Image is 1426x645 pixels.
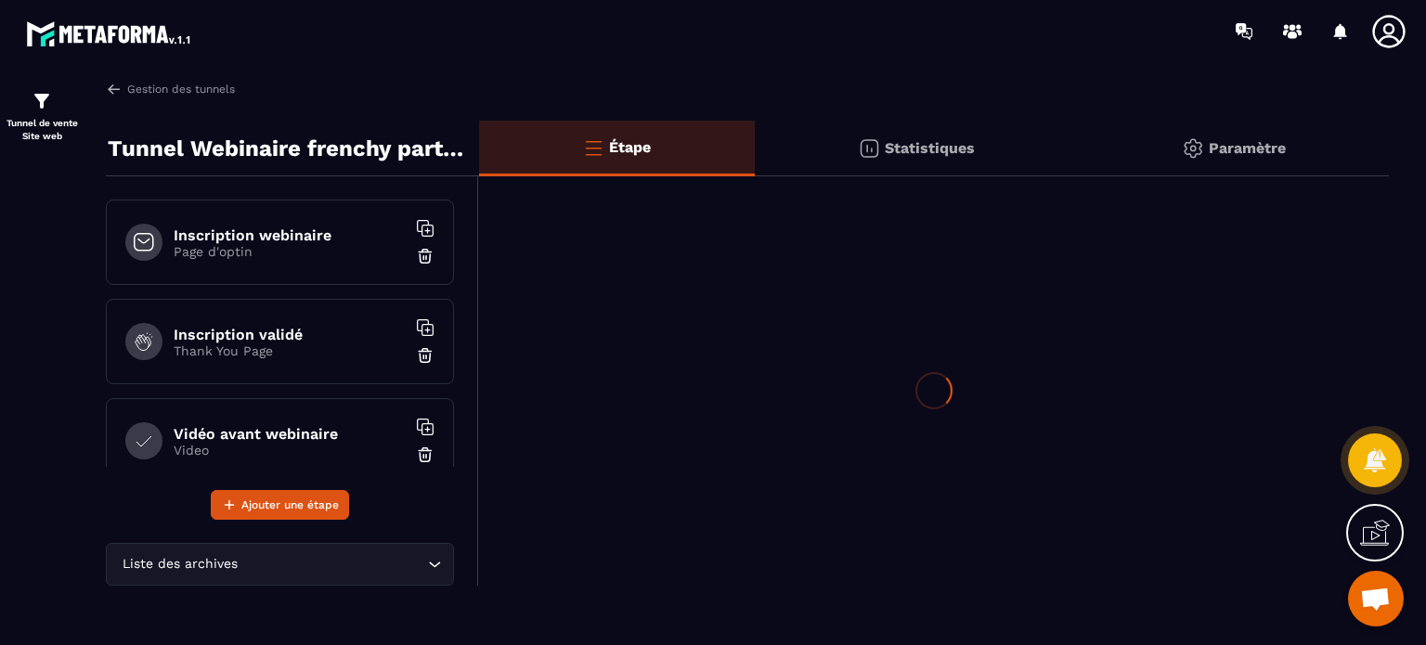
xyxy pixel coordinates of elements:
p: Tunnel Webinaire frenchy partners [108,130,465,167]
h6: Inscription webinaire [174,226,406,244]
span: Ajouter une étape [241,496,339,514]
img: trash [416,247,434,265]
button: Ajouter une étape [211,490,349,520]
img: stats.20deebd0.svg [858,137,880,160]
a: formationformationTunnel de vente Site web [5,76,79,157]
p: Thank You Page [174,343,406,358]
div: Ouvrir le chat [1348,571,1404,626]
p: Tunnel de vente Site web [5,117,79,143]
p: Étape [609,138,651,156]
p: Page d'optin [174,244,406,259]
img: logo [26,17,193,50]
img: bars-o.4a397970.svg [582,136,604,159]
h6: Inscription validé [174,326,406,343]
img: trash [416,445,434,464]
p: Video [174,443,406,458]
a: Gestion des tunnels [106,81,235,97]
span: Liste des archives [118,554,241,574]
h6: Vidéo avant webinaire [174,425,406,443]
img: trash [416,346,434,365]
div: Search for option [106,543,454,586]
img: arrow [106,81,123,97]
img: setting-gr.5f69749f.svg [1182,137,1204,160]
p: Statistiques [885,139,975,157]
img: formation [31,90,53,112]
p: Paramètre [1209,139,1286,157]
input: Search for option [241,554,423,574]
